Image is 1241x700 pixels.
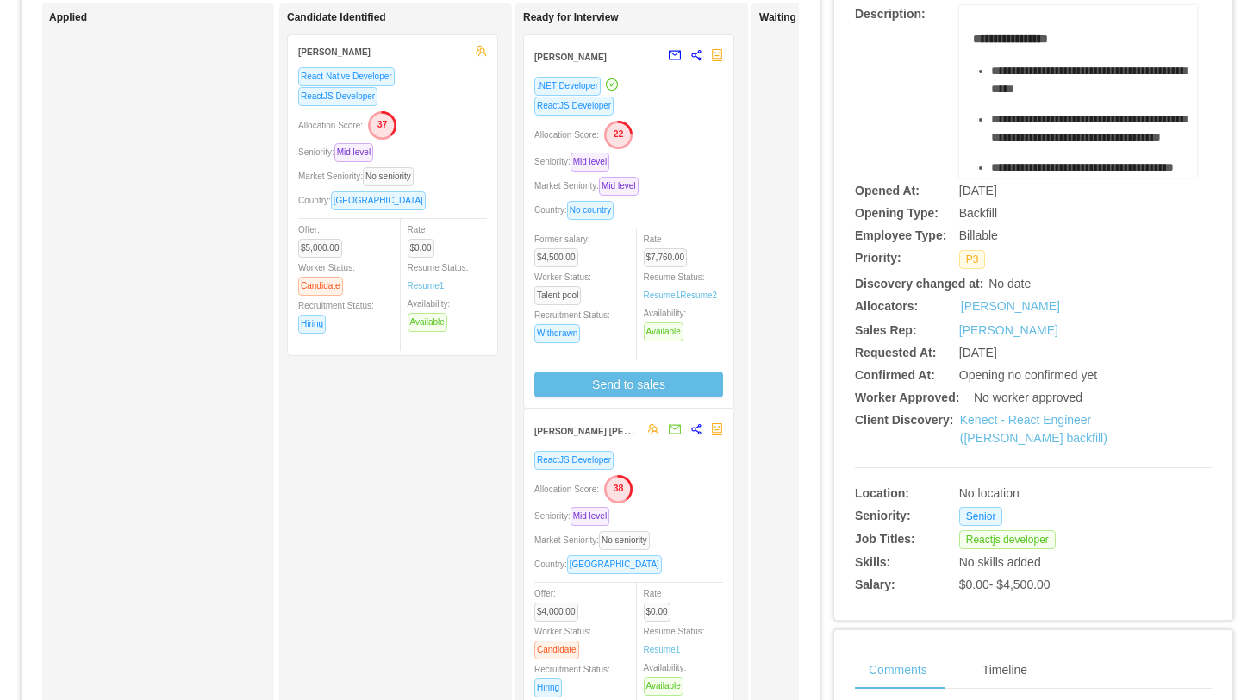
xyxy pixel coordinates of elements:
[659,42,682,70] button: mail
[659,416,682,444] button: mail
[974,391,1082,404] span: No worker approved
[855,7,926,21] b: Description:
[855,251,901,265] b: Priority:
[534,589,585,616] span: Offer:
[855,206,939,220] b: Opening Type:
[644,627,705,654] span: Resume Status:
[298,172,421,181] span: Market Seniority:
[599,177,638,196] span: Mid level
[534,157,616,166] span: Seniority:
[534,627,591,654] span: Worker Status:
[534,423,682,437] strong: [PERSON_NAME] [PERSON_NAME]
[855,346,936,359] b: Requested At:
[534,130,599,140] span: Allocation Score:
[711,423,723,435] span: robot
[644,322,683,341] span: Available
[959,555,1041,569] span: No skills added
[298,263,355,291] span: Worker Status:
[298,277,343,296] span: Candidate
[534,205,620,215] span: Country:
[49,11,290,24] h1: Applied
[973,30,1184,203] div: rdw-editor
[523,11,764,24] h1: Ready for Interview
[959,368,1097,382] span: Opening no confirmed yet
[567,555,662,574] span: [GEOGRAPHIC_DATA]
[644,309,690,336] span: Availability:
[534,272,591,300] span: Worker Status:
[298,121,363,130] span: Allocation Score:
[855,323,917,337] b: Sales Rep:
[959,530,1056,549] span: Reactjs developer
[644,643,681,656] a: Resume1
[644,248,688,267] span: $7,760.00
[534,181,645,191] span: Market Seniority:
[334,143,373,162] span: Mid level
[606,78,618,91] i: icon: check-circle
[475,45,487,57] span: team
[534,248,578,267] span: $4,500.00
[571,507,609,526] span: Mid level
[959,206,997,220] span: Backfill
[647,423,659,435] span: team
[408,239,434,258] span: $0.00
[534,310,610,338] span: Recruitment Status:
[298,301,374,328] span: Recruitment Status:
[644,603,670,622] span: $0.00
[855,651,941,690] div: Comments
[855,486,909,500] b: Location:
[408,279,445,292] a: Resume1
[534,603,578,622] span: $4,000.00
[711,49,723,61] span: robot
[855,578,895,591] b: Salary:
[855,509,911,522] b: Seniority:
[567,201,614,220] span: No country
[287,11,528,24] h1: Candidate Identified
[644,272,718,300] span: Resume Status:
[855,228,946,242] b: Employee Type:
[298,47,371,57] strong: [PERSON_NAME]
[534,678,562,697] span: Hiring
[690,423,702,435] span: share-alt
[363,110,397,138] button: 37
[959,5,1197,178] div: rdw-wrapper
[298,315,326,334] span: Hiring
[855,368,935,382] b: Confirmed At:
[534,234,589,262] span: Former salary:
[855,277,983,291] b: Discovery changed at:
[960,413,1107,445] a: Kenect - React Engineer ([PERSON_NAME] backfill)
[644,589,677,616] span: Rate
[988,277,1031,291] span: No date
[298,239,342,258] span: $5,000.00
[534,286,581,305] span: Talent pool
[534,484,599,494] span: Allocation Score:
[331,191,426,210] span: [GEOGRAPHIC_DATA]
[599,120,633,147] button: 22
[855,532,915,546] b: Job Titles:
[680,289,717,302] a: Resume2
[855,391,959,404] b: Worker Approved:
[534,372,723,397] button: Send to sales
[298,147,380,157] span: Seniority:
[534,324,580,343] span: Withdrawn
[534,535,657,545] span: Market Seniority:
[534,641,579,659] span: Candidate
[969,651,1041,690] div: Timeline
[408,313,447,332] span: Available
[298,225,349,253] span: Offer:
[961,297,1060,316] a: [PERSON_NAME]
[534,53,607,62] strong: [PERSON_NAME]
[959,323,1058,337] a: [PERSON_NAME]
[959,346,997,359] span: [DATE]
[614,483,624,493] text: 38
[298,196,433,205] span: Country:
[571,153,609,172] span: Mid level
[534,511,616,521] span: Seniority:
[534,451,614,470] span: ReactJS Developer
[644,663,690,691] span: Availability:
[599,474,633,502] button: 38
[759,11,1001,24] h1: Waiting for Client Approval
[534,665,610,692] span: Recruitment Status:
[959,507,1003,526] span: Senior
[298,87,377,106] span: ReactJS Developer
[534,97,614,116] span: ReactJS Developer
